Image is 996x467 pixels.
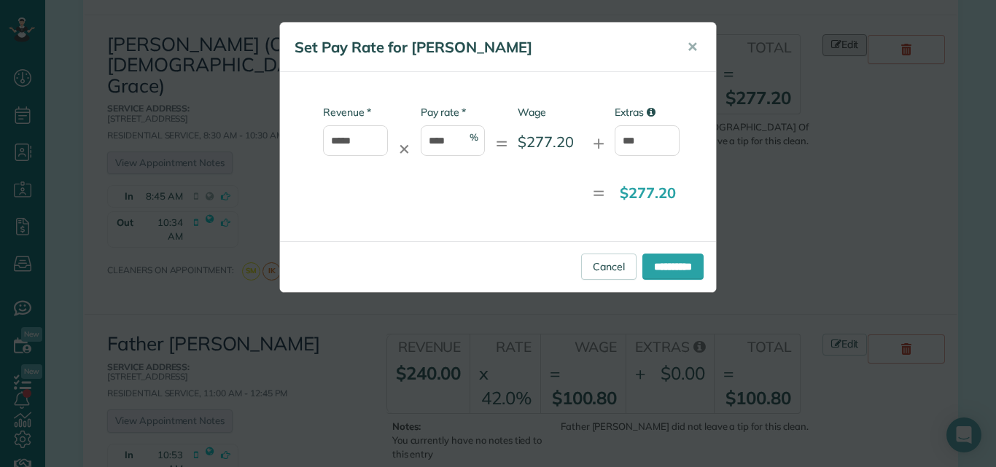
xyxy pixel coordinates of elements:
div: ✕ [388,138,420,160]
a: Cancel [581,254,637,280]
div: $277.20 [518,131,583,152]
div: + [583,128,615,157]
label: Wage [518,105,583,119]
label: Pay rate [421,105,466,119]
span: ✕ [687,39,698,55]
strong: $277.20 [620,184,676,202]
label: Revenue [323,105,370,119]
div: = [583,178,615,207]
h5: Set Pay Rate for [PERSON_NAME] [295,37,666,58]
label: Extras [615,105,680,119]
span: % [470,130,478,144]
div: = [485,128,517,157]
